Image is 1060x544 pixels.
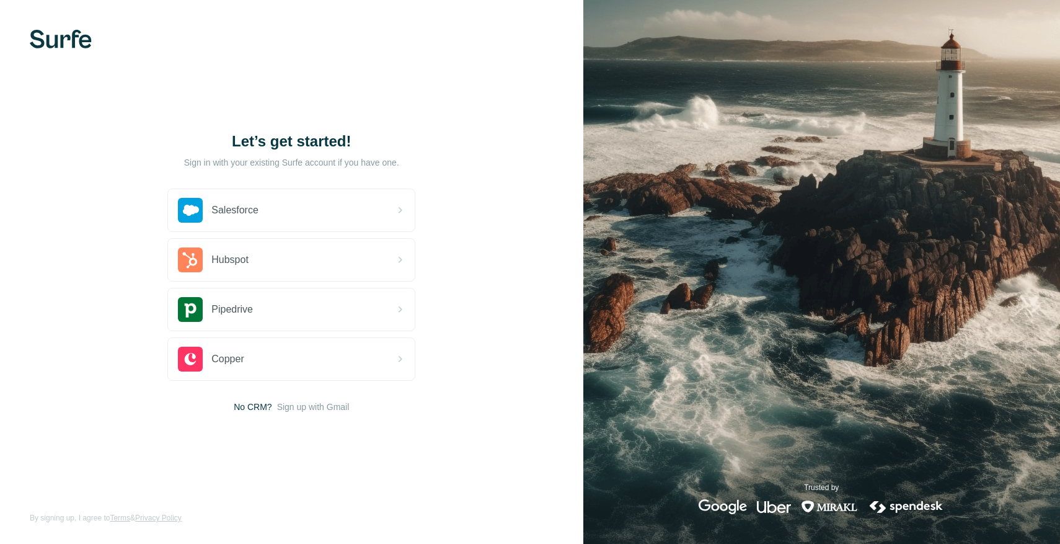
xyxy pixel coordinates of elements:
[211,252,249,267] span: Hubspot
[30,512,182,524] span: By signing up, I agree to &
[211,203,258,218] span: Salesforce
[110,514,130,522] a: Terms
[211,302,253,317] span: Pipedrive
[234,401,272,413] span: No CRM?
[178,247,203,272] img: hubspot's logo
[178,297,203,322] img: pipedrive's logo
[277,401,350,413] button: Sign up with Gmail
[30,30,92,48] img: Surfe's logo
[178,198,203,223] img: salesforce's logo
[801,499,858,514] img: mirakl's logo
[211,352,244,367] span: Copper
[868,499,945,514] img: spendesk's logo
[757,499,791,514] img: uber's logo
[167,132,415,151] h1: Let’s get started!
[178,347,203,372] img: copper's logo
[184,156,399,169] p: Sign in with your existing Surfe account if you have one.
[804,482,839,493] p: Trusted by
[135,514,182,522] a: Privacy Policy
[699,499,747,514] img: google's logo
